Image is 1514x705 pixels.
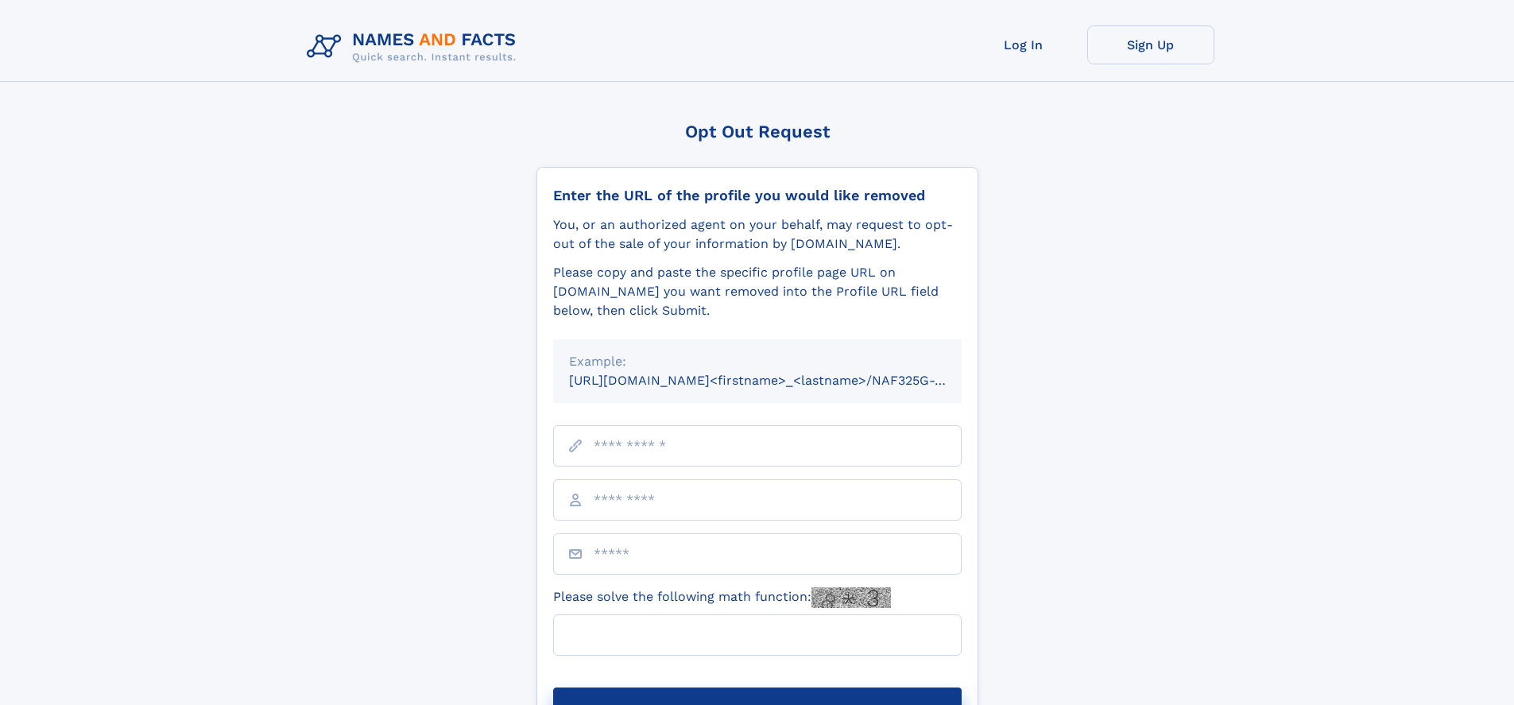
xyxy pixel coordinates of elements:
[553,263,962,320] div: Please copy and paste the specific profile page URL on [DOMAIN_NAME] you want removed into the Pr...
[553,215,962,254] div: You, or an authorized agent on your behalf, may request to opt-out of the sale of your informatio...
[300,25,529,68] img: Logo Names and Facts
[569,373,992,388] small: [URL][DOMAIN_NAME]<firstname>_<lastname>/NAF325G-xxxxxxxx
[1087,25,1214,64] a: Sign Up
[569,352,946,371] div: Example:
[536,122,978,141] div: Opt Out Request
[960,25,1087,64] a: Log In
[553,587,891,608] label: Please solve the following math function:
[553,187,962,204] div: Enter the URL of the profile you would like removed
